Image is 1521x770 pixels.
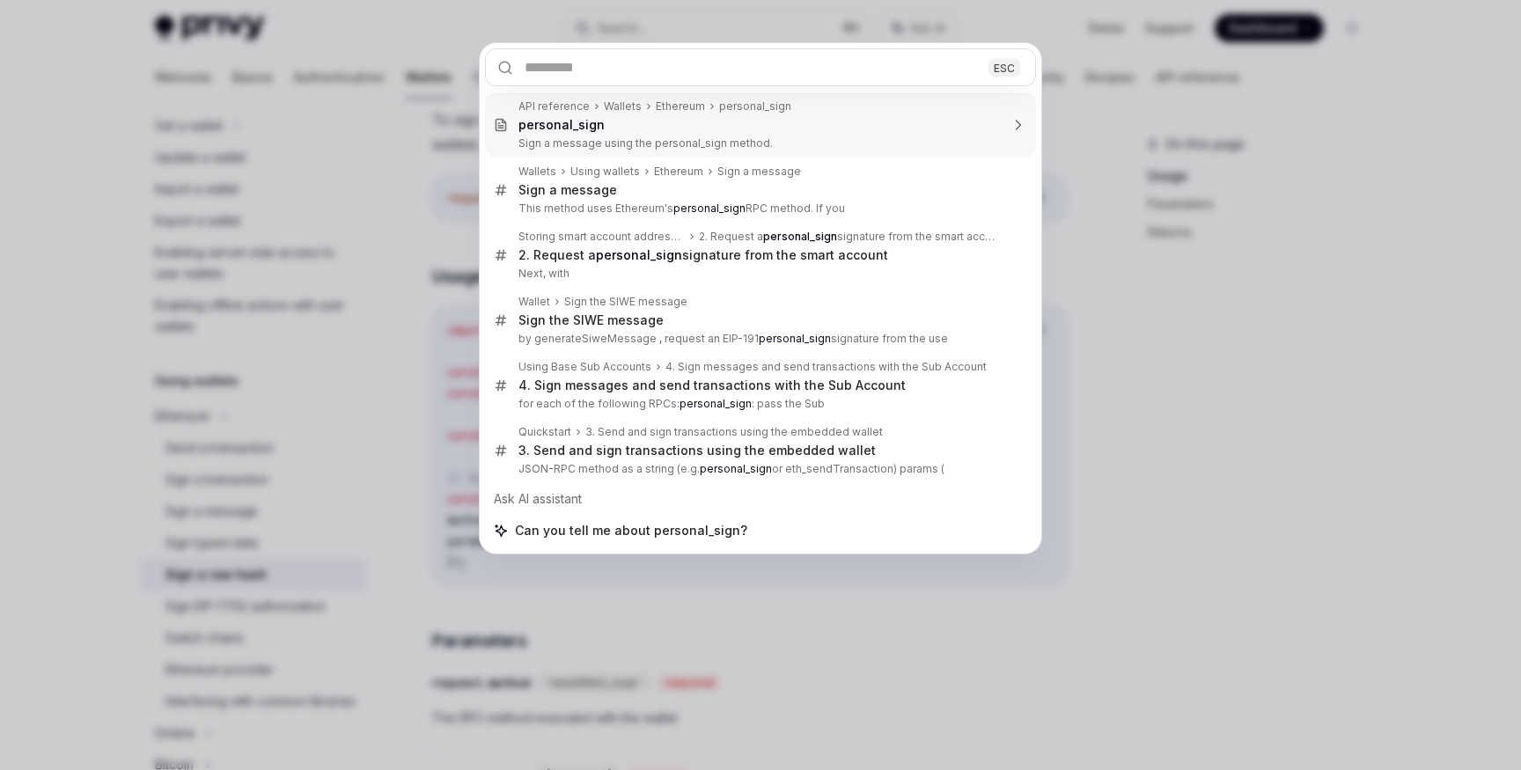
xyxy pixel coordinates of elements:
[515,522,747,539] span: Can you tell me about personal_sign?
[656,99,705,114] div: Ethereum
[518,360,651,374] div: Using Base Sub Accounts
[585,425,883,439] div: 3. Send and sign transactions using the embedded wallet
[518,425,571,439] div: Quickstart
[518,136,999,150] p: Sign a message using the personal_sign method.
[604,99,642,114] div: Wallets
[518,443,876,458] div: 3. Send and sign transactions using the embedded wallet
[518,312,664,328] div: Sign the SIWE message
[665,360,987,374] div: 4. Sign messages and send transactions with the Sub Account
[680,397,752,410] b: personal_sign
[518,202,999,216] p: This method uses Ethereum's RPC method. If you
[518,267,999,281] p: Next, with
[485,483,1036,515] div: Ask AI assistant
[518,230,685,244] div: Storing smart account addresses
[596,247,682,262] b: personal_sign
[518,182,617,198] div: Sign a message
[654,165,703,179] div: Ethereum
[763,230,837,243] b: personal_sign
[518,397,999,411] p: for each of the following RPCs: : pass the Sub
[518,165,556,179] div: Wallets
[518,117,605,132] b: personal_sign
[518,247,888,263] div: 2. Request a signature from the smart account
[518,99,590,114] div: API reference
[570,165,640,179] div: Using wallets
[673,202,746,215] b: personal_sign
[719,99,791,114] div: personal_sign
[700,462,772,475] b: personal_sign
[564,295,687,309] div: Sign the SIWE message
[759,332,831,345] b: personal_sign
[518,462,999,476] p: JSON-RPC method as a string (e.g. or eth_sendTransaction) params (
[518,378,906,393] div: 4. Sign messages and send transactions with the Sub Account
[518,295,550,309] div: Wallet
[988,58,1020,77] div: ESC
[518,332,999,346] p: by generateSiweMessage , request an EIP-191 signature from the use
[717,165,801,179] div: Sign a message
[699,230,999,244] div: 2. Request a signature from the smart account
